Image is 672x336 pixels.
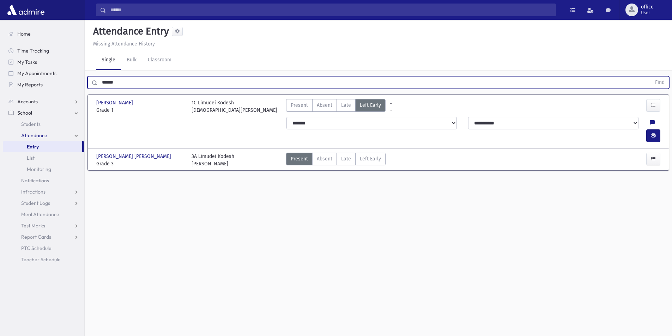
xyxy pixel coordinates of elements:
[17,48,49,54] span: Time Tracking
[17,59,37,65] span: My Tasks
[3,254,84,265] a: Teacher Schedule
[21,200,50,206] span: Student Logs
[96,106,184,114] span: Grade 1
[27,143,39,150] span: Entry
[3,28,84,39] a: Home
[106,4,556,16] input: Search
[291,155,308,163] span: Present
[286,99,386,114] div: AttTypes
[21,245,52,251] span: PTC Schedule
[21,234,51,240] span: Report Cards
[93,41,155,47] u: Missing Attendance History
[96,50,121,70] a: Single
[21,132,47,139] span: Attendance
[192,99,277,114] div: 1C Limudei Kodesh [DEMOGRAPHIC_DATA][PERSON_NAME]
[3,141,82,152] a: Entry
[192,153,234,167] div: 3A Limudei Kodesh [PERSON_NAME]
[6,3,46,17] img: AdmirePro
[3,220,84,231] a: Test Marks
[27,155,35,161] span: List
[142,50,177,70] a: Classroom
[3,243,84,254] a: PTC Schedule
[3,209,84,220] a: Meal Attendance
[17,70,56,77] span: My Appointments
[17,31,31,37] span: Home
[360,102,381,109] span: Left Early
[3,107,84,118] a: School
[341,155,351,163] span: Late
[27,166,51,172] span: Monitoring
[641,10,654,16] span: User
[21,121,41,127] span: Students
[3,152,84,164] a: List
[96,99,134,106] span: [PERSON_NAME]
[21,177,49,184] span: Notifications
[317,102,332,109] span: Absent
[3,164,84,175] a: Monitoring
[3,56,84,68] a: My Tasks
[96,160,184,167] span: Grade 3
[90,25,169,37] h5: Attendance Entry
[291,102,308,109] span: Present
[286,153,386,167] div: AttTypes
[121,50,142,70] a: Bulk
[21,211,59,218] span: Meal Attendance
[3,175,84,186] a: Notifications
[341,102,351,109] span: Late
[96,153,172,160] span: [PERSON_NAME] [PERSON_NAME]
[651,77,669,88] button: Find
[17,98,38,105] span: Accounts
[3,96,84,107] a: Accounts
[3,197,84,209] a: Student Logs
[21,189,46,195] span: Infractions
[3,231,84,243] a: Report Cards
[3,186,84,197] a: Infractions
[21,222,45,229] span: Test Marks
[3,118,84,130] a: Students
[90,41,155,47] a: Missing Attendance History
[3,79,84,90] a: My Reports
[360,155,381,163] span: Left Early
[17,110,32,116] span: School
[3,68,84,79] a: My Appointments
[21,256,61,263] span: Teacher Schedule
[17,81,43,88] span: My Reports
[641,4,654,10] span: office
[3,45,84,56] a: Time Tracking
[3,130,84,141] a: Attendance
[317,155,332,163] span: Absent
